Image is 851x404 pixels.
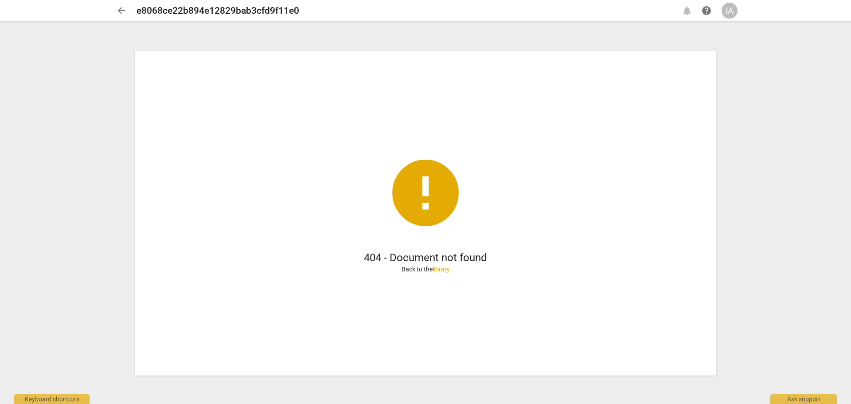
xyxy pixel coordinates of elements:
p: Back to the [402,265,450,274]
span: help [701,5,712,16]
button: IA [722,3,738,19]
div: Keyboard shortcuts [14,394,90,404]
a: library [433,266,450,273]
span: error [386,153,465,233]
h2: e8068ce22b894e12829bab3cfd9f11e0 [137,5,299,16]
h1: 404 - Document not found [364,251,487,265]
div: Ask support [770,394,837,404]
span: arrow_back [116,5,127,16]
a: Help [699,3,714,19]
